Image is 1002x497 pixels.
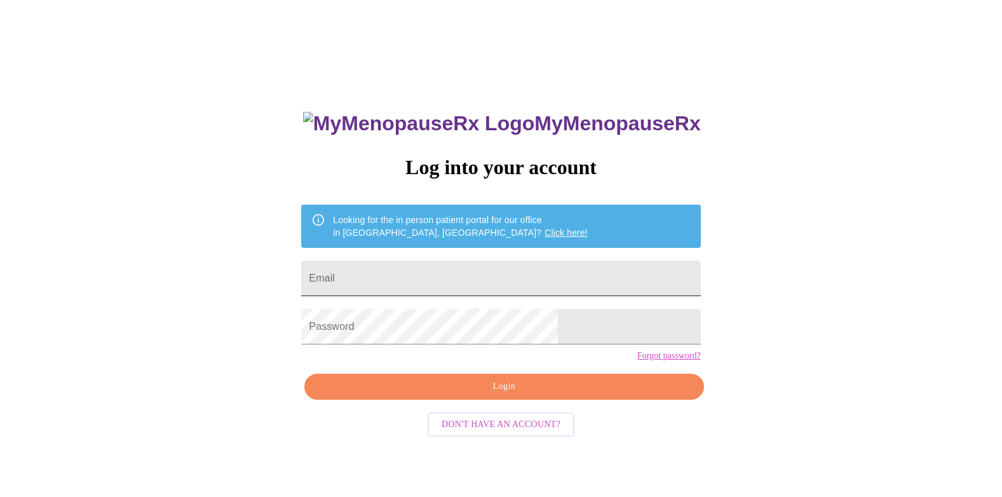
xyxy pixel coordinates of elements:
[424,418,578,429] a: Don't have an account?
[333,208,588,244] div: Looking for the in person patient portal for our office in [GEOGRAPHIC_DATA], [GEOGRAPHIC_DATA]?
[545,228,588,238] a: Click here!
[428,412,574,437] button: Don't have an account?
[303,112,534,135] img: MyMenopauseRx Logo
[442,417,560,433] span: Don't have an account?
[637,351,701,361] a: Forgot password?
[319,379,689,395] span: Login
[301,156,700,179] h3: Log into your account
[303,112,701,135] h3: MyMenopauseRx
[304,374,703,400] button: Login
